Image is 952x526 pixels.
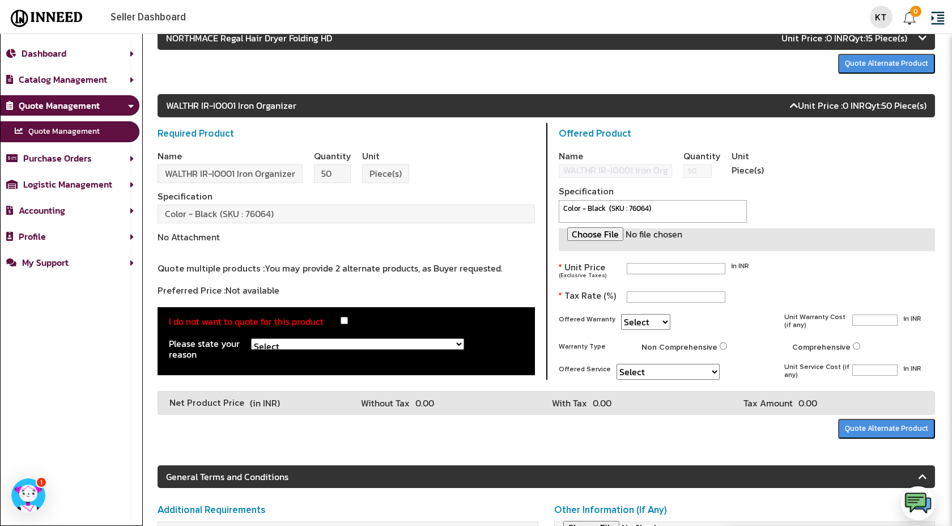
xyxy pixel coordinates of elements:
[1,121,139,142] a: Quote Management
[559,291,627,301] div: Tax Rate (%)
[903,364,921,373] div: in INR
[559,186,935,197] div: Specification
[169,316,324,327] div: I do not want to quote for this product
[158,232,535,242] div: No Attachment
[415,392,434,414] div: 0.00
[870,6,892,28] div: KT
[314,151,351,162] div: Quantity
[559,129,935,140] div: Offered Product
[781,27,907,50] div: 0 INR 15 Piece(s)
[784,314,852,330] div: Unit Warranty Cost (if any)
[731,262,749,270] div: in INR
[732,151,764,162] div: Unit
[362,164,409,183] div: Piece(s)
[848,34,865,43] span: Qyt:
[559,341,606,353] div: Warranty Type
[6,46,66,60] a: Dashboard
[552,392,587,414] div: With Tax
[158,505,266,516] div: Additional Requirements
[559,314,615,325] div: Offered Warranty
[40,477,42,487] span: 1
[158,285,279,296] div: Not available
[798,101,843,111] span: Unit Price :
[554,505,667,516] div: Other Information (If Any)
[784,364,852,380] div: Unit Service Cost (if any)
[641,343,717,351] span: Non Comprehensive
[929,6,946,31] i: format_indent_increase
[11,478,45,512] img: Sales Manager bot icon
[158,264,265,273] span: Quote multiple products :
[250,392,280,414] div: (in INR)
[781,34,826,43] span: Unit Price :
[798,94,926,117] div: 0 INR 50 Piece(s)
[6,230,46,243] a: Profile
[593,392,611,414] div: 0.00
[6,73,107,86] a: Catalog Management
[362,151,409,162] div: Unit
[732,164,748,176] div: Piece(s)
[904,489,932,517] img: logo.png
[6,151,92,165] a: Purchase Orders
[559,364,611,375] div: Offered Service
[901,10,918,27] img: Support Tickets
[158,192,535,202] div: Specification
[865,101,882,111] span: Qyt:
[798,392,817,414] div: 0.00
[166,27,332,49] div: NORTHMACE Regal Hair Dryer Folding HD
[903,314,921,323] div: in INR
[6,203,65,217] a: Accounting
[158,286,226,295] span: Preferred Price :
[6,256,69,269] a: My Support
[683,151,720,162] div: Quantity
[743,392,793,414] div: Tax Amount
[559,273,627,279] div: (Exclusive Taxes)
[6,9,88,28] img: Inneed-Seller-Logo.svg
[36,477,47,488] div: Agent is now online
[11,478,45,512] button: Sales Manager How can I help you today? button
[559,262,627,273] div: Unit Price
[361,392,410,414] div: Without Tax
[166,465,288,488] div: General Terms and Conditions
[6,177,112,191] a: Logistic Management
[792,343,851,351] span: Comprehensive
[559,151,672,162] div: Name
[169,338,240,359] div: Please state your reason
[169,392,244,414] div: Net Product Price
[910,6,921,17] div: 0
[158,205,535,223] div: Color - Black (SKU : 76064)
[158,151,303,162] div: Name
[838,419,935,439] button: Quote Alternate Product
[158,129,535,140] div: Required Product
[166,94,296,117] div: WALTHR IR-IO001 Iron Organizer
[158,263,503,274] div: You may provide 2 alternate products, as Buyer requested.
[6,99,100,112] a: Quote Management
[838,54,935,74] button: Quote Alternate Product
[314,164,351,183] div: 50
[158,164,303,183] div: WALTHR IR-IO001 Iron Organizer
